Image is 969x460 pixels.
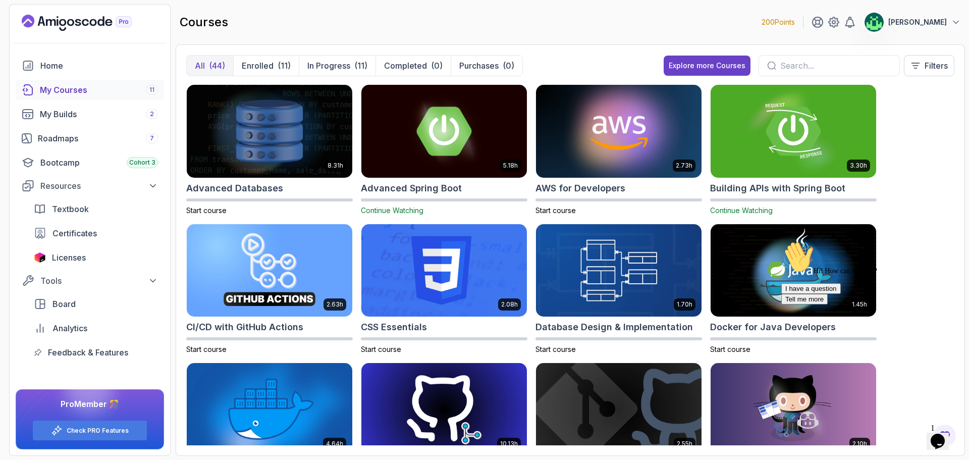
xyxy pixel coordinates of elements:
[22,15,155,31] a: Landing page
[4,4,186,68] div: 👋Hi! How can we help?I have a questionTell me more
[328,162,343,170] p: 8.31h
[40,60,158,72] div: Home
[710,84,877,216] a: Building APIs with Spring Boot card3.30hBuilding APIs with Spring BootContinue Watching
[850,162,867,170] p: 3.30h
[16,104,164,124] a: builds
[327,300,343,309] p: 2.63h
[536,363,702,456] img: Git & GitHub Fundamentals card
[48,346,128,359] span: Feedback & Features
[187,224,352,317] img: CI/CD with GitHub Actions card
[361,181,462,195] h2: Advanced Spring Boot
[710,320,836,334] h2: Docker for Java Developers
[299,56,375,76] button: In Progress(11)
[676,162,692,170] p: 2.73h
[361,224,527,317] img: CSS Essentials card
[865,13,884,32] img: user profile image
[4,30,100,38] span: Hi! How can we help?
[888,17,947,27] p: [PERSON_NAME]
[780,60,891,72] input: Search...
[40,157,158,169] div: Bootcamp
[242,60,274,72] p: Enrolled
[669,61,745,71] div: Explore more Courses
[711,85,876,178] img: Building APIs with Spring Boot card
[180,14,228,30] h2: courses
[711,224,876,317] img: Docker for Java Developers card
[32,420,147,441] button: Check PRO Features
[710,181,845,195] h2: Building APIs with Spring Boot
[16,272,164,290] button: Tools
[307,60,350,72] p: In Progress
[535,345,576,353] span: Start course
[925,60,948,72] p: Filters
[38,132,158,144] div: Roadmaps
[459,60,499,72] p: Purchases
[28,247,164,268] a: licenses
[233,56,299,76] button: Enrolled(11)
[186,206,227,215] span: Start course
[16,80,164,100] a: courses
[195,60,205,72] p: All
[326,440,343,448] p: 4.64h
[904,55,954,76] button: Filters
[16,152,164,173] a: bootcamp
[361,320,427,334] h2: CSS Essentials
[52,203,89,215] span: Textbook
[777,237,959,415] iframe: chat widget
[361,206,423,215] span: Continue Watching
[361,363,527,456] img: Git for Professionals card
[361,84,527,216] a: Advanced Spring Boot card5.18hAdvanced Spring BootContinue Watching
[150,110,154,118] span: 2
[677,300,692,309] p: 1.70h
[40,180,158,192] div: Resources
[186,345,227,353] span: Start course
[711,363,876,456] img: GitHub Toolkit card
[187,56,233,76] button: All(44)
[535,206,576,215] span: Start course
[361,345,401,353] span: Start course
[34,252,46,263] img: jetbrains icon
[375,56,451,76] button: Completed(0)
[28,199,164,219] a: textbook
[67,427,129,435] a: Check PRO Features
[16,128,164,148] a: roadmaps
[186,320,303,334] h2: CI/CD with GitHub Actions
[16,177,164,195] button: Resources
[535,320,693,334] h2: Database Design & Implementation
[500,440,518,448] p: 10.13h
[852,440,867,448] p: 2.10h
[278,60,291,72] div: (11)
[16,56,164,76] a: home
[52,322,87,334] span: Analytics
[677,440,692,448] p: 2.55h
[52,227,97,239] span: Certificates
[52,298,76,310] span: Board
[40,84,158,96] div: My Courses
[503,60,514,72] div: (0)
[186,181,283,195] h2: Advanced Databases
[150,134,154,142] span: 7
[536,85,702,178] img: AWS for Developers card
[187,85,352,178] img: Advanced Databases card
[28,223,164,243] a: certificates
[28,342,164,363] a: feedback
[664,56,750,76] button: Explore more Courses
[354,60,367,72] div: (11)
[535,181,625,195] h2: AWS for Developers
[28,318,164,338] a: analytics
[864,12,961,32] button: user profile image[PERSON_NAME]
[4,57,50,68] button: Tell me more
[40,275,158,287] div: Tools
[187,363,352,456] img: Docker For Professionals card
[503,162,518,170] p: 5.18h
[927,420,959,450] iframe: chat widget
[762,17,795,27] p: 200 Points
[710,206,773,215] span: Continue Watching
[129,159,155,167] span: Cohort 3
[4,46,64,57] button: I have a question
[710,345,750,353] span: Start course
[209,60,225,72] div: (44)
[40,108,158,120] div: My Builds
[149,86,154,94] span: 11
